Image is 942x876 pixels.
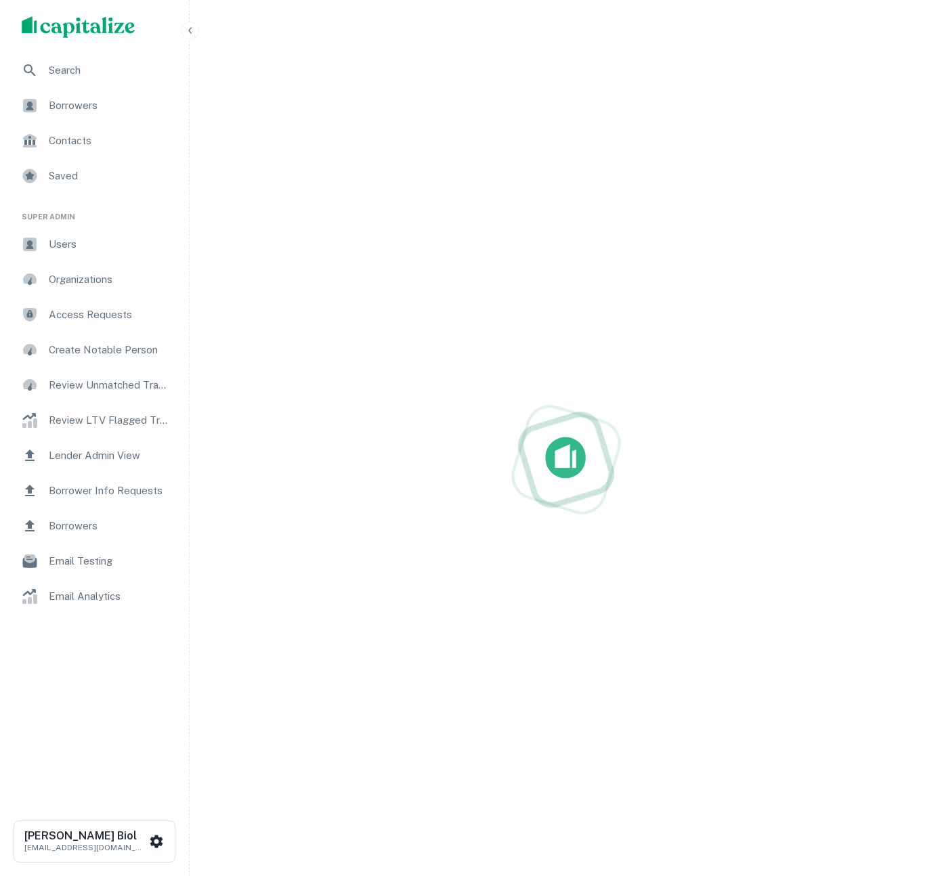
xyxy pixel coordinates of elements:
[49,62,170,79] span: Search
[11,125,178,157] a: Contacts
[49,97,170,114] span: Borrowers
[11,439,178,472] a: Lender Admin View
[11,299,178,331] a: Access Requests
[11,263,178,296] a: Organizations
[49,307,170,323] span: Access Requests
[11,228,178,261] a: Users
[49,412,170,429] span: Review LTV Flagged Transactions
[11,160,178,192] a: Saved
[11,89,178,122] a: Borrowers
[11,369,178,401] a: Review Unmatched Transactions
[22,16,135,38] img: capitalize-logo.png
[11,580,178,613] a: Email Analytics
[49,133,170,149] span: Contacts
[49,447,170,464] span: Lender Admin View
[49,553,170,569] span: Email Testing
[11,195,178,228] li: Super Admin
[49,518,170,534] span: Borrowers
[49,168,170,184] span: Saved
[11,54,178,87] a: Search
[24,831,146,841] h6: [PERSON_NAME] Biol
[874,768,942,833] iframe: Chat Widget
[49,236,170,253] span: Users
[11,510,178,542] a: Borrowers
[11,545,178,577] a: Email Testing
[11,404,178,437] a: Review LTV Flagged Transactions
[49,377,170,393] span: Review Unmatched Transactions
[49,483,170,499] span: Borrower Info Requests
[49,342,170,358] span: Create Notable Person
[14,820,175,862] button: [PERSON_NAME] Biol[EMAIL_ADDRESS][DOMAIN_NAME]
[49,588,170,605] span: Email Analytics
[24,841,146,854] p: [EMAIL_ADDRESS][DOMAIN_NAME]
[49,271,170,288] span: Organizations
[11,334,178,366] a: Create Notable Person
[11,475,178,507] a: Borrower Info Requests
